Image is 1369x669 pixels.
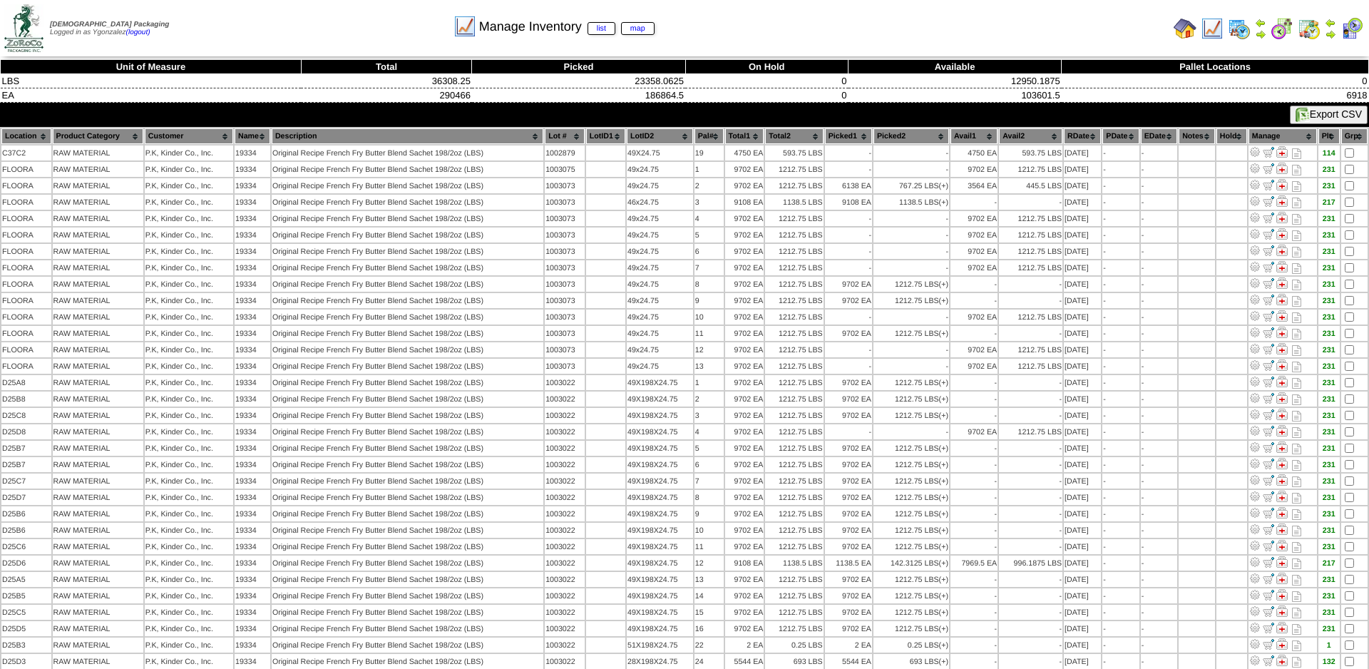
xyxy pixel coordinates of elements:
td: - [1141,244,1177,259]
td: 103601.5 [848,88,1062,103]
img: arrowleft.gif [1255,17,1266,29]
span: Manage Inventory [479,19,655,34]
img: Manage Hold [1276,392,1288,404]
th: Plt [1318,128,1340,144]
img: Move [1263,507,1274,519]
img: Adjust [1249,146,1261,158]
img: Manage Hold [1276,540,1288,551]
img: Manage Hold [1276,425,1288,436]
td: C37C2 [1,145,51,160]
td: 49x24.75 [627,211,693,226]
img: Move [1263,589,1274,601]
td: 186864.5 [472,88,685,103]
td: 12950.1875 [848,74,1062,88]
img: Manage Hold [1276,376,1288,387]
img: Adjust [1249,195,1261,207]
a: (logout) [126,29,150,36]
img: Move [1263,179,1274,190]
img: line_graph.gif [1201,17,1224,40]
img: Move [1263,573,1274,584]
td: Original Recipe French Fry Butter Blend Sachet 198/2oz (LBS) [272,162,543,177]
img: Adjust [1249,458,1261,469]
div: 231 [1319,165,1339,174]
img: Move [1263,524,1274,535]
td: - [873,211,949,226]
td: - [1141,162,1177,177]
img: Manage Hold [1276,491,1288,502]
img: Manage Hold [1276,163,1288,174]
img: Adjust [1249,277,1261,289]
img: Manage Hold [1276,409,1288,420]
td: 1212.75 LBS [765,178,823,193]
img: Adjust [1249,606,1261,617]
td: 1003073 [545,178,585,193]
img: excel.gif [1296,108,1310,122]
td: 9702 EA [725,211,764,226]
td: EA [1,88,302,103]
img: Move [1263,655,1274,666]
td: P.K, Kinder Co., Inc. [145,228,233,242]
td: 9702 EA [725,162,764,177]
td: RAW MATERIAL [53,195,143,210]
td: Original Recipe French Fry Butter Blend Sachet 198/2oz (LBS) [272,178,543,193]
td: RAW MATERIAL [53,178,143,193]
td: 6918 [1062,88,1369,103]
img: Manage Hold [1276,359,1288,371]
img: Move [1263,409,1274,420]
img: calendarcustomer.gif [1340,17,1363,40]
td: 290466 [301,88,472,103]
img: Move [1263,540,1274,551]
a: list [588,22,615,35]
img: Adjust [1249,392,1261,404]
i: Note [1292,214,1301,225]
td: P.K, Kinder Co., Inc. [145,178,233,193]
td: 19334 [235,178,270,193]
img: Move [1263,212,1274,223]
img: Adjust [1249,294,1261,305]
th: LotID1 [586,128,625,144]
td: FLOORA [1,211,51,226]
img: Adjust [1249,638,1261,650]
img: Manage Hold [1276,343,1288,354]
td: - [873,145,949,160]
td: RAW MATERIAL [53,211,143,226]
th: Description [272,128,543,144]
td: 1212.75 LBS [999,211,1062,226]
i: Note [1292,148,1301,159]
img: Manage Hold [1276,261,1288,272]
img: calendarblend.gif [1271,17,1293,40]
td: [DATE] [1064,145,1101,160]
td: RAW MATERIAL [53,228,143,242]
div: 114 [1319,149,1339,158]
div: (+) [939,198,948,207]
td: - [1141,178,1177,193]
td: [DATE] [1064,228,1101,242]
th: LotID2 [627,128,693,144]
td: 6138 EA [825,178,872,193]
img: Move [1263,425,1274,436]
td: 9702 EA [950,244,998,259]
td: 2 [694,178,724,193]
th: Notes [1179,128,1215,144]
td: - [873,228,949,242]
i: Note [1292,198,1301,208]
img: Move [1263,294,1274,305]
td: 1002879 [545,145,585,160]
td: 1 [694,162,724,177]
img: Adjust [1249,163,1261,174]
img: Move [1263,441,1274,453]
img: Adjust [1249,622,1261,633]
td: Original Recipe French Fry Butter Blend Sachet 198/2oz (LBS) [272,145,543,160]
img: Adjust [1249,589,1261,601]
img: zoroco-logo-small.webp [4,4,43,52]
td: - [1102,211,1139,226]
img: arrowleft.gif [1325,17,1336,29]
td: 49x24.75 [627,228,693,242]
td: 9108 EA [725,195,764,210]
img: Manage Hold [1276,556,1288,568]
th: Hold [1216,128,1247,144]
img: Manage Hold [1276,310,1288,322]
th: Unit of Measure [1,60,302,74]
img: Adjust [1249,343,1261,354]
img: Manage Hold [1276,245,1288,256]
